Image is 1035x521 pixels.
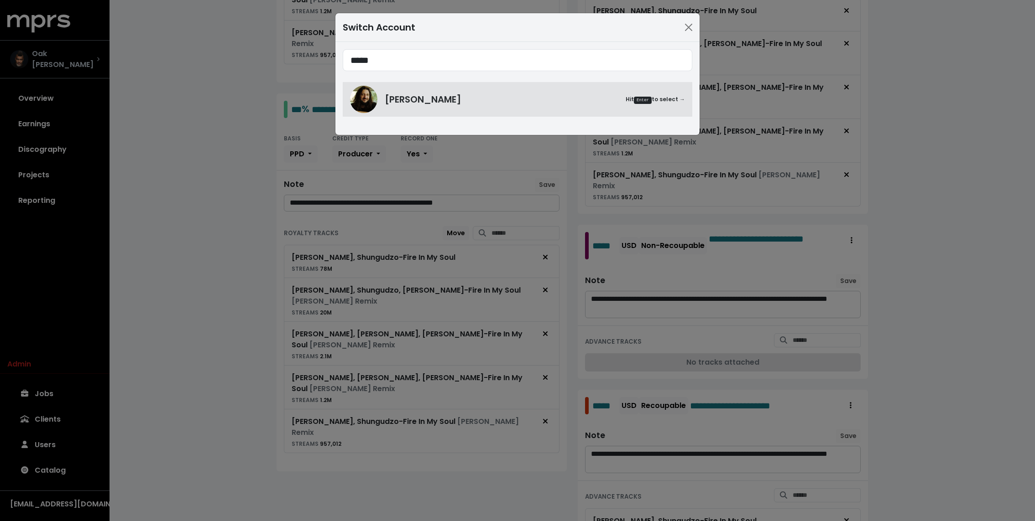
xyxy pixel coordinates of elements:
div: Switch Account [343,21,415,34]
small: Hit to select → [626,95,685,104]
input: Search accounts [343,49,692,71]
a: Julian Bunetta[PERSON_NAME]HitEnterto select → [343,82,692,117]
button: Close [681,20,696,35]
img: Julian Bunetta [350,86,377,113]
span: [PERSON_NAME] [385,93,461,106]
kbd: Enter [634,97,652,104]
